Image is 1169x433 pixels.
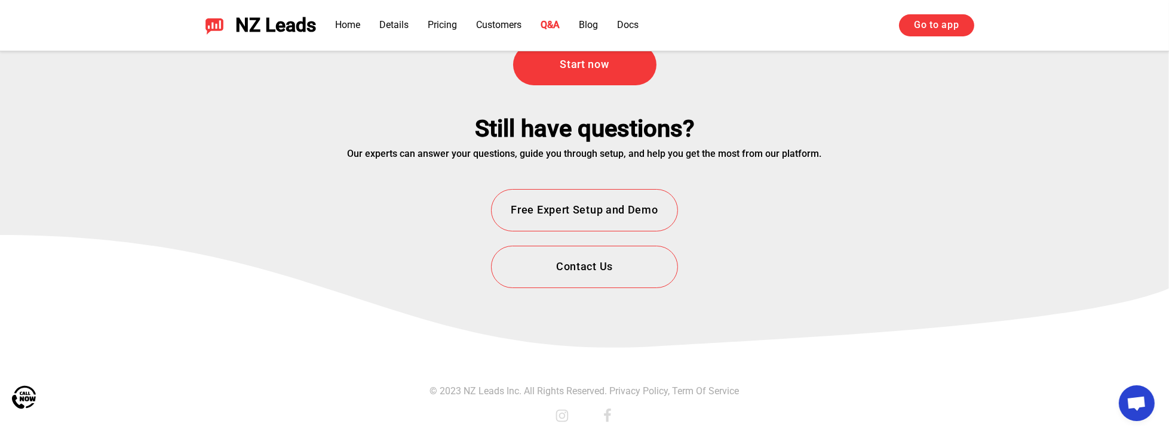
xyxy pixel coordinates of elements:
[899,14,974,36] a: Go to app
[348,149,822,159] div: Our experts can answer your questions, guide you through setup, and help you get the most from ou...
[610,385,668,397] a: Privacy Policy
[477,19,522,30] a: Customers
[348,115,822,149] div: Still have questions?
[513,44,656,85] a: Start now
[579,19,599,30] a: Blog
[428,19,458,30] a: Pricing
[541,19,560,30] a: Q&A
[205,16,224,35] img: NZ Leads logo
[236,14,317,36] span: NZ Leads
[668,385,670,397] span: ,
[380,19,409,30] a: Details
[618,19,639,30] a: Docs
[12,385,36,409] img: Call Now
[1119,385,1155,421] a: Open chat
[336,19,361,30] a: Home
[491,189,677,231] button: Free Expert Setup and Demo
[430,386,740,397] p: © 2023 NZ Leads Inc. All Rights Reserved.
[673,385,740,397] a: Term Of Service
[491,246,677,288] button: Contact Us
